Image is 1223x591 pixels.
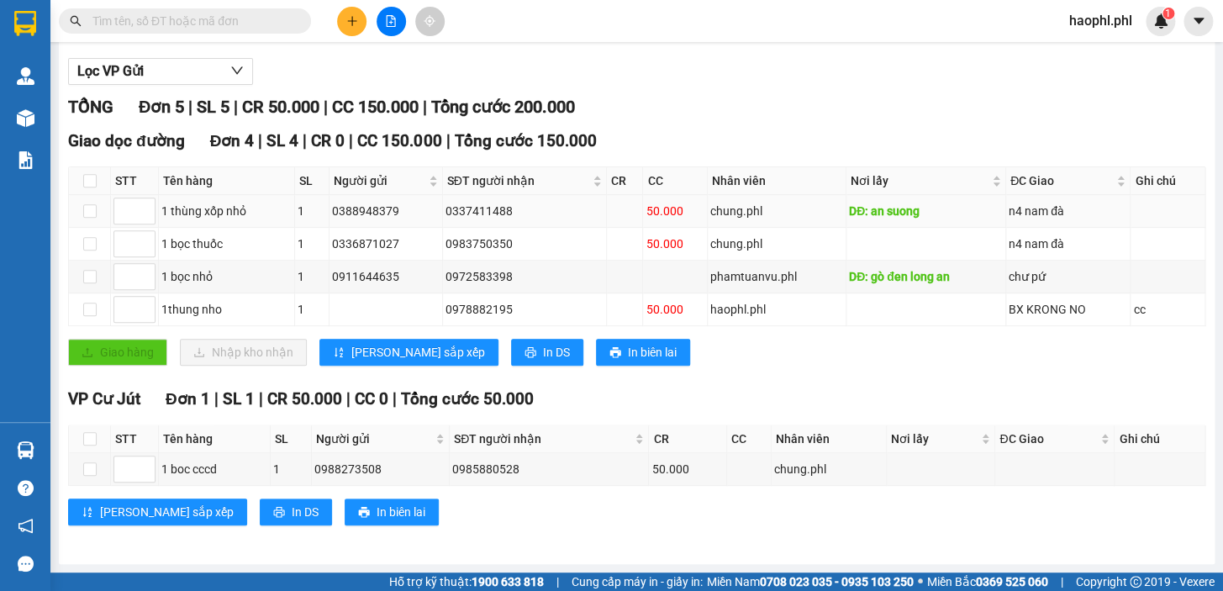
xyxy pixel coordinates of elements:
[385,15,397,27] span: file-add
[393,389,397,409] span: |
[68,499,247,525] button: sort-ascending[PERSON_NAME] sắp xếp
[316,430,432,448] span: Người gửi
[918,578,923,585] span: ⚪️
[159,167,295,195] th: Tên hàng
[424,15,435,27] span: aim
[445,300,604,319] div: 0978882195
[447,171,589,190] span: SĐT người nhận
[18,480,34,496] span: question-circle
[298,235,326,253] div: 1
[161,202,292,220] div: 1 thùng xốp nhỏ
[351,343,485,361] span: [PERSON_NAME] sắp xếp
[1010,171,1114,190] span: ĐC Giao
[357,131,441,150] span: CC 150.000
[1130,576,1141,588] span: copyright
[377,7,406,36] button: file-add
[450,453,649,486] td: 0985880528
[1165,8,1171,19] span: 1
[161,460,267,478] div: 1 boc cccd
[230,64,244,77] span: down
[430,97,574,117] span: Tổng cước 200.000
[259,389,263,409] span: |
[543,343,570,361] span: In DS
[649,425,727,453] th: CR
[643,167,708,195] th: CC
[303,131,307,150] span: |
[760,575,914,588] strong: 0708 023 035 - 0935 103 250
[1009,202,1128,220] div: n4 nam đà
[332,202,440,220] div: 0388948379
[727,425,772,453] th: CC
[18,518,34,534] span: notification
[271,425,312,453] th: SL
[849,202,1003,220] div: DĐ: an suong
[445,202,604,220] div: 0337411488
[337,7,366,36] button: plus
[100,503,234,521] span: [PERSON_NAME] sắp xếp
[415,7,445,36] button: aim
[223,389,255,409] span: SL 1
[556,573,559,591] span: |
[17,109,34,127] img: warehouse-icon
[445,131,450,150] span: |
[333,346,345,360] span: sort-ascending
[976,575,1048,588] strong: 0369 525 060
[851,171,988,190] span: Nơi lấy
[607,167,644,195] th: CR
[266,131,298,150] span: SL 4
[332,235,440,253] div: 0336871027
[710,235,843,253] div: chung.phl
[68,131,185,150] span: Giao dọc đường
[525,346,536,360] span: printer
[1153,13,1168,29] img: icon-new-feature
[1061,573,1063,591] span: |
[355,389,388,409] span: CC 0
[710,202,843,220] div: chung.phl
[389,573,544,591] span: Hỗ trợ kỹ thuật:
[1009,235,1128,253] div: n4 nam đà
[646,235,704,253] div: 50.000
[345,499,439,525] button: printerIn biên lai
[445,267,604,286] div: 0972583398
[159,425,271,453] th: Tên hàng
[273,460,308,478] div: 1
[298,267,326,286] div: 1
[708,167,846,195] th: Nhân viên
[1009,300,1128,319] div: BX KRONG NO
[849,267,1003,286] div: DĐ: gò đen long an
[319,339,498,366] button: sort-ascending[PERSON_NAME] sắp xếp
[68,58,253,85] button: Lọc VP Gửi
[772,425,887,453] th: Nhân viên
[68,339,167,366] button: uploadGiao hàng
[1115,425,1205,453] th: Ghi chú
[214,389,219,409] span: |
[891,430,978,448] span: Nơi lấy
[111,425,159,453] th: STT
[710,267,843,286] div: phamtuanvu.phl
[332,267,440,286] div: 0911644635
[1191,13,1206,29] span: caret-down
[298,300,326,319] div: 1
[92,12,291,30] input: Tìm tên, số ĐT hoặc mã đơn
[70,15,82,27] span: search
[323,97,327,117] span: |
[17,151,34,169] img: solution-icon
[454,131,596,150] span: Tổng cước 150.000
[377,503,425,521] span: In biên lai
[292,503,319,521] span: In DS
[77,61,144,82] span: Lọc VP Gửi
[334,171,425,190] span: Người gửi
[17,67,34,85] img: warehouse-icon
[609,346,621,360] span: printer
[331,97,418,117] span: CC 150.000
[187,97,192,117] span: |
[139,97,183,117] span: Đơn 5
[346,389,351,409] span: |
[1183,7,1213,36] button: caret-down
[273,506,285,520] span: printer
[452,460,646,478] div: 0985880528
[472,575,544,588] strong: 1900 633 818
[707,573,914,591] span: Miền Nam
[651,460,724,478] div: 50.000
[68,97,113,117] span: TỔNG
